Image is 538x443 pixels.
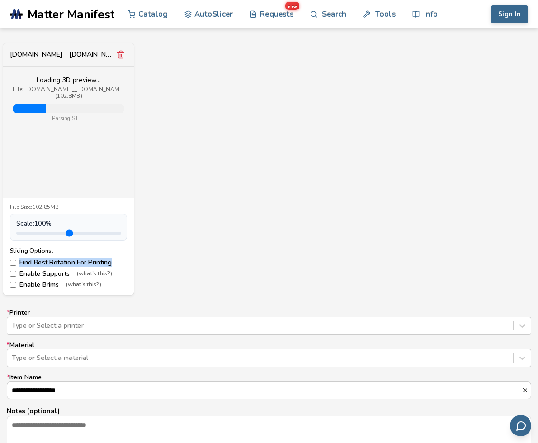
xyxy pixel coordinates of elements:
input: *Item Name [7,382,522,399]
div: [DOMAIN_NAME]__[DOMAIN_NAME] [10,51,114,58]
span: (what's this?) [77,271,112,277]
label: Find Best Rotation For Printing [10,259,127,266]
input: Enable Supports(what's this?) [10,271,16,277]
input: *MaterialType or Select a material [12,354,14,362]
div: File Size: 102.85MB [10,204,127,211]
button: *Item Name [522,387,531,394]
input: *PrinterType or Select a printer [12,322,14,330]
button: Send feedback via email [510,415,531,436]
p: Notes (optional) [7,406,531,416]
div: File: [DOMAIN_NAME]__[DOMAIN_NAME] (102.8MB) [13,86,124,100]
button: Sign In [491,5,528,23]
label: Item Name [7,374,531,399]
div: Loading 3D preview... [13,76,124,84]
span: Scale: 100 % [16,220,52,227]
input: Enable Brims(what's this?) [10,282,16,288]
span: new [285,2,299,10]
label: Printer [7,309,531,335]
label: Enable Supports [10,270,127,278]
label: Material [7,341,531,367]
span: Matter Manifest [28,8,114,21]
label: Enable Brims [10,281,127,289]
span: (what's this?) [66,282,101,288]
div: Parsing STL... [13,116,124,122]
button: Remove model [114,48,127,61]
div: Slicing Options: [10,247,127,254]
input: Find Best Rotation For Printing [10,260,16,266]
